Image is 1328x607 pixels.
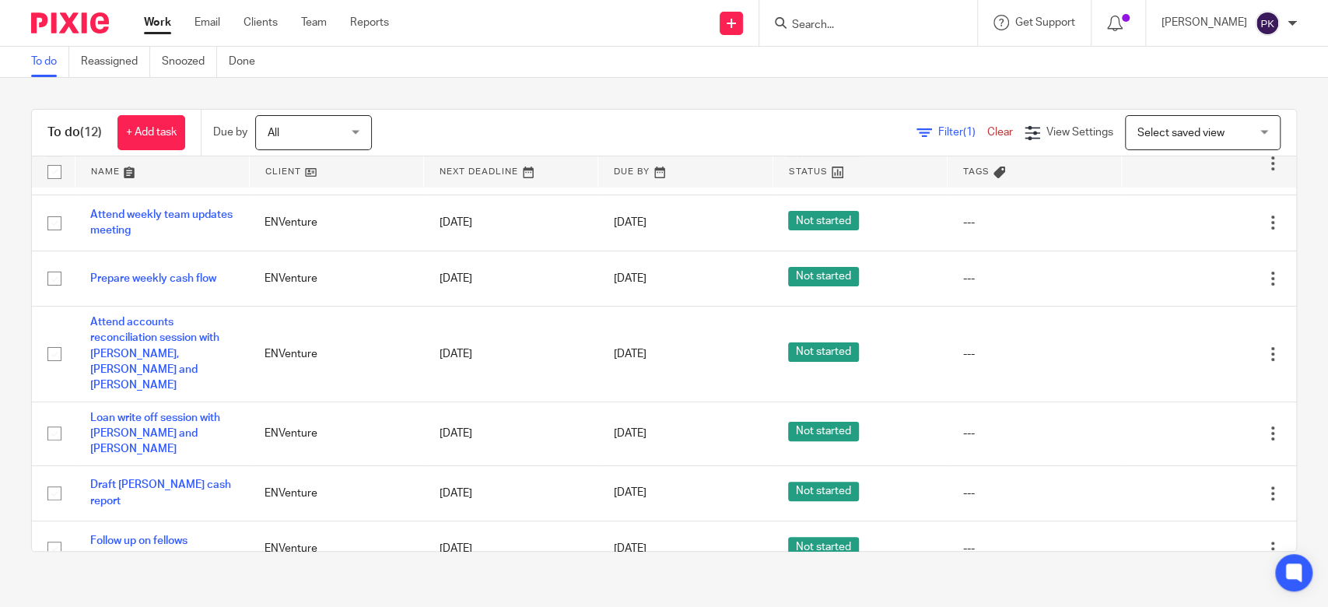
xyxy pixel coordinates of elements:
a: To do [31,47,69,77]
a: Snoozed [162,47,217,77]
td: ENVenture [249,251,423,306]
span: [DATE] [614,543,646,554]
span: All [268,128,279,139]
div: --- [962,426,1105,441]
a: Reports [350,15,389,30]
td: ENVenture [249,465,423,521]
td: ENVenture [249,307,423,402]
span: Not started [788,211,859,230]
span: Select saved view [1137,128,1225,139]
a: Follow up on fellows orientation [90,535,187,562]
span: Not started [788,422,859,441]
div: --- [962,541,1105,556]
a: Work [144,15,171,30]
a: Done [229,47,267,77]
span: Not started [788,482,859,501]
img: svg%3E [1255,11,1280,36]
img: Pixie [31,12,109,33]
span: [DATE] [614,217,646,228]
p: [PERSON_NAME] [1162,15,1247,30]
a: Reassigned [81,47,150,77]
span: (12) [80,126,102,139]
a: Email [194,15,220,30]
span: [DATE] [614,428,646,439]
p: Due by [213,125,247,140]
a: Loan write off session with [PERSON_NAME] and [PERSON_NAME] [90,412,220,455]
div: --- [962,271,1105,286]
span: [DATE] [614,349,646,360]
div: --- [962,346,1105,362]
a: Clear [987,127,1013,138]
td: [DATE] [424,307,598,402]
td: ENVenture [249,195,423,251]
span: Not started [788,537,859,556]
td: ENVenture [249,521,423,576]
div: --- [962,215,1105,230]
span: Tags [963,167,990,176]
span: (1) [963,127,976,138]
h1: To do [47,125,102,141]
span: Get Support [1015,17,1075,28]
span: [DATE] [614,273,646,284]
td: [DATE] [424,521,598,576]
a: + Add task [117,115,185,150]
input: Search [790,19,930,33]
a: Draft [PERSON_NAME] cash report [90,479,231,506]
td: [DATE] [424,402,598,465]
td: [DATE] [424,251,598,306]
a: Team [301,15,327,30]
td: [DATE] [424,465,598,521]
a: Attend accounts reconciliation session with [PERSON_NAME], [PERSON_NAME] and [PERSON_NAME] [90,317,219,391]
span: View Settings [1046,127,1113,138]
span: Filter [938,127,987,138]
span: [DATE] [614,488,646,499]
span: Not started [788,267,859,286]
div: --- [962,486,1105,501]
span: Not started [788,342,859,362]
td: ENVenture [249,402,423,465]
a: Prepare weekly cash flow [90,273,216,284]
a: Clients [244,15,278,30]
td: [DATE] [424,195,598,251]
a: Attend weekly team updates meeting [90,209,233,236]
